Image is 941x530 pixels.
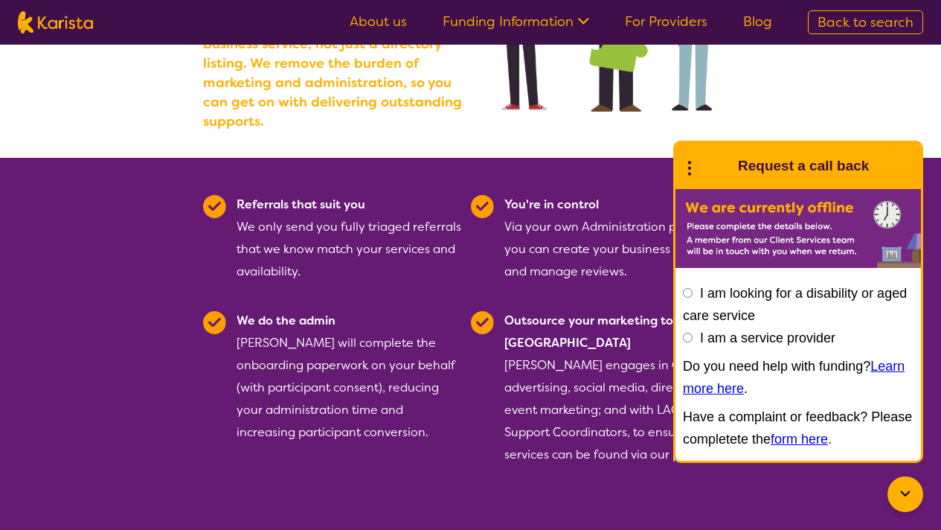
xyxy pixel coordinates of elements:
[504,194,730,283] div: Via your own Administration portal, you can create your business profile and manage reviews.
[675,189,921,268] img: Karista offline chat form to request call back
[471,195,494,218] img: Tick
[471,311,494,334] img: Tick
[818,13,913,31] span: Back to search
[203,15,471,131] b: Karista offers you a streamlined business service, not just a directory listing. We remove the bu...
[625,13,707,31] a: For Providers
[743,13,772,31] a: Blog
[699,151,729,181] img: Karista
[700,331,835,345] label: I am a service provider
[504,310,730,466] div: [PERSON_NAME] engages in Google advertising, social media, direct and event marketing; and with L...
[683,286,907,323] label: I am looking for a disability or aged care service
[237,313,335,328] b: We do the admin
[683,355,913,400] p: Do you need help with funding? .
[350,13,407,31] a: About us
[18,11,93,33] img: Karista logo
[237,194,462,283] div: We only send you fully triaged referrals that we know match your services and availability.
[203,311,226,334] img: Tick
[237,197,365,212] b: Referrals that suit you
[504,197,599,212] b: You're in control
[771,432,828,447] a: form here
[683,406,913,450] p: Have a complaint or feedback? Please completete the .
[237,310,462,466] div: [PERSON_NAME] will complete the onboarding paperwork on your behalf (with participant consent), r...
[443,13,589,31] a: Funding Information
[738,155,869,177] h1: Request a call back
[504,313,673,351] b: Outsource your marketing to [GEOGRAPHIC_DATA]
[808,10,923,34] a: Back to search
[203,195,226,218] img: Tick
